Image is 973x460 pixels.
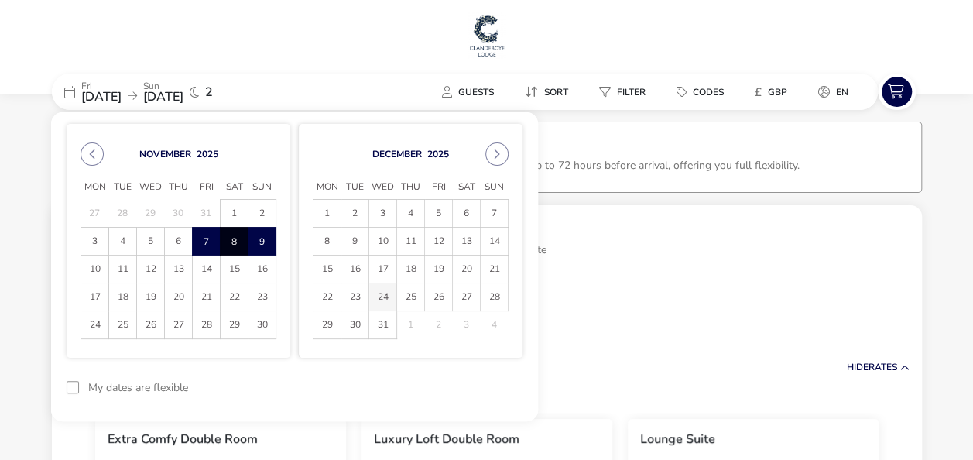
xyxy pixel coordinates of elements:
[369,200,396,227] span: 3
[221,228,247,256] span: 8
[425,200,453,228] td: 5
[221,283,248,311] td: 22
[481,311,509,339] td: 4
[806,81,861,103] button: en
[806,81,867,103] naf-pibe-menu-bar-item: en
[248,283,276,311] td: 23
[397,200,425,228] td: 4
[52,74,284,110] div: Fri[DATE]Sun[DATE]2
[248,283,276,311] span: 23
[165,228,193,256] td: 6
[481,256,509,283] td: 21
[341,200,369,228] td: 2
[664,81,736,103] button: Codes
[512,81,581,103] button: Sort
[587,81,664,103] naf-pibe-menu-bar-item: Filter
[742,81,806,103] naf-pibe-menu-bar-item: £GBP
[453,176,481,199] span: Sat
[341,283,369,311] td: 23
[137,311,164,338] span: 26
[81,88,122,105] span: [DATE]
[313,200,341,227] span: 1
[81,256,108,283] span: 10
[481,228,509,256] td: 14
[88,383,188,393] label: My dates are flexible
[425,283,453,311] td: 26
[248,200,276,228] td: 2
[453,283,481,311] td: 27
[372,148,422,160] button: Choose Month
[313,256,341,283] span: 15
[143,81,183,91] p: Sun
[341,256,369,283] td: 16
[453,256,480,283] span: 20
[248,311,276,338] span: 30
[81,176,109,199] span: Mon
[193,176,221,199] span: Fri
[430,81,506,103] button: Guests
[108,431,258,448] h3: Extra Comfy Double Room
[313,256,341,283] td: 15
[640,431,715,448] h3: Lounge Suite
[397,256,425,283] td: 18
[453,228,481,256] td: 13
[341,283,368,311] span: 23
[109,283,136,311] span: 18
[481,176,509,199] span: Sun
[453,283,480,311] span: 27
[193,311,221,339] td: 28
[481,200,509,228] td: 7
[768,86,787,98] span: GBP
[341,311,368,338] span: 30
[341,200,368,227] span: 2
[341,176,369,199] span: Tue
[137,311,165,339] td: 26
[341,228,368,255] span: 9
[221,311,248,338] span: 29
[313,176,341,199] span: Mon
[193,311,220,338] span: 28
[313,283,341,311] span: 22
[205,86,213,98] span: 2
[221,256,248,283] td: 15
[137,283,165,311] td: 19
[165,256,192,283] span: 13
[193,256,220,283] span: 14
[374,431,519,448] h3: Luxury Loft Double Room
[248,311,276,339] td: 30
[194,228,219,256] span: 7
[369,256,396,283] span: 17
[248,256,276,283] td: 16
[137,283,164,311] span: 19
[221,200,248,227] span: 1
[664,81,742,103] naf-pibe-menu-bar-item: Codes
[425,256,452,283] span: 19
[512,81,587,103] naf-pibe-menu-bar-item: Sort
[81,311,109,339] td: 24
[397,256,424,283] span: 18
[143,88,183,105] span: [DATE]
[369,228,397,256] td: 10
[137,256,165,283] td: 12
[165,200,193,228] td: 30
[221,176,248,199] span: Sat
[397,176,425,199] span: Thu
[397,200,424,227] span: 4
[369,228,396,255] span: 10
[81,142,104,166] button: Previous Month
[109,176,137,199] span: Tue
[742,81,800,103] button: £GBP
[481,283,509,311] td: 28
[248,256,276,283] span: 16
[249,228,275,256] span: 9
[137,256,164,283] span: 12
[481,256,508,283] span: 21
[425,283,452,311] span: 26
[165,228,192,255] span: 6
[369,283,396,311] span: 24
[425,311,453,339] td: 2
[453,256,481,283] td: 20
[453,200,481,228] td: 6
